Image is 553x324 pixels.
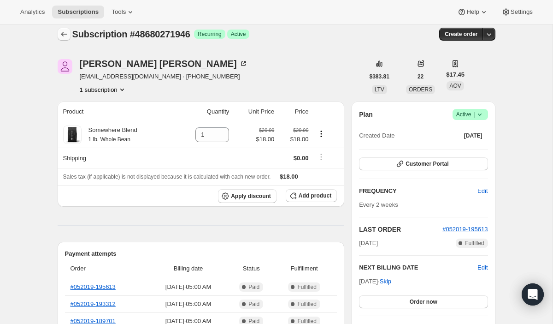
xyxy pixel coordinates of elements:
span: Edit [477,186,488,196]
span: [EMAIL_ADDRESS][DOMAIN_NAME] · [PHONE_NUMBER] [80,72,248,81]
img: product img [63,126,82,144]
button: Skip [374,274,397,289]
span: ORDERS [409,86,432,93]
small: 1 lb. Whole Bean [88,136,130,143]
button: 22 [412,70,429,83]
span: [DATE] · 05:00 AM [151,282,226,292]
button: Product actions [314,129,329,139]
span: Apply discount [231,192,271,200]
span: Active [231,30,246,38]
button: Edit [472,184,493,198]
span: Order now [410,298,437,306]
span: $0.00 [294,155,309,162]
th: Quantity [176,102,232,122]
span: LTV [375,86,384,93]
span: Billing date [151,264,226,273]
span: Subscriptions [58,8,99,16]
button: Subscriptions [58,28,71,41]
button: Tools [106,6,141,18]
h2: Payment attempts [65,249,337,258]
span: [DATE] [359,239,378,248]
th: Price [277,102,311,122]
span: Alexandra McKenna [58,59,72,74]
span: Subscription #48680271946 [72,29,190,39]
th: Shipping [58,148,176,168]
a: #052019-195613 [442,226,488,233]
button: Apply discount [218,189,276,203]
div: Open Intercom Messenger [522,283,544,306]
button: #052019-195613 [442,225,488,234]
span: $383.81 [370,73,389,80]
span: Sales tax (if applicable) is not displayed because it is calculated with each new order. [63,174,271,180]
span: Fulfilled [297,300,316,308]
span: Status [231,264,271,273]
span: $18.00 [256,135,274,144]
button: Shipping actions [314,152,329,162]
button: Create order [439,28,483,41]
span: Tools [112,8,126,16]
span: Customer Portal [406,160,448,168]
button: Help [452,6,494,18]
span: Created Date [359,131,394,140]
span: $18.00 [280,135,308,144]
span: Settings [511,8,533,16]
span: [DATE] · 05:00 AM [151,300,226,309]
span: AOV [449,83,461,89]
th: Product [58,102,176,122]
h2: FREQUENCY [359,186,477,196]
th: Unit Price [232,102,277,122]
span: Paid [248,283,259,291]
span: Active [456,110,484,119]
th: Order [65,258,148,279]
button: Edit [477,263,488,272]
div: Somewhere Blend [82,126,137,144]
button: Analytics [15,6,50,18]
button: Subscriptions [52,6,104,18]
span: 22 [418,73,424,80]
a: #052019-193312 [71,300,116,307]
a: #052019-195613 [71,283,116,290]
span: $18.00 [280,173,298,180]
button: Product actions [80,85,127,94]
span: Add product [299,192,331,199]
span: Paid [248,300,259,308]
span: [DATE] [464,132,482,139]
span: Recurring [198,30,222,38]
h2: NEXT BILLING DATE [359,263,477,272]
span: | [473,111,475,118]
small: $20.00 [293,127,308,133]
span: Help [466,8,479,16]
h2: LAST ORDER [359,225,442,234]
span: Create order [445,30,477,38]
button: [DATE] [459,129,488,142]
span: Skip [380,277,391,286]
span: [DATE] · [359,278,391,285]
span: Every 2 weeks [359,201,398,208]
button: Settings [496,6,538,18]
div: [PERSON_NAME] [PERSON_NAME] [80,59,248,68]
span: Fulfilled [297,283,316,291]
span: Analytics [20,8,45,16]
button: Add product [286,189,337,202]
span: Fulfillment [277,264,331,273]
span: Fulfilled [465,240,484,247]
h2: Plan [359,110,373,119]
span: $17.45 [446,70,465,79]
small: $20.00 [259,127,274,133]
button: $383.81 [364,70,395,83]
button: Customer Portal [359,157,488,170]
button: Order now [359,295,488,308]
